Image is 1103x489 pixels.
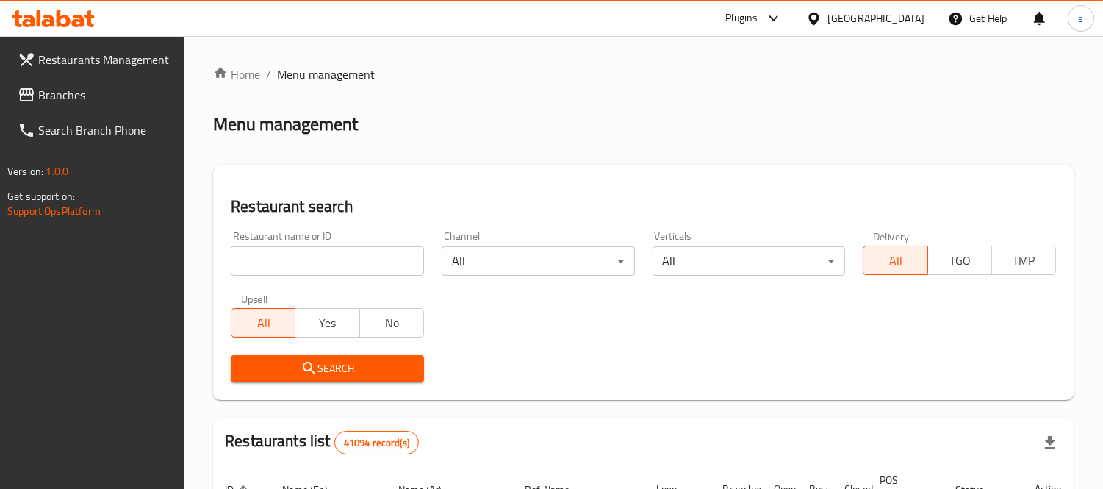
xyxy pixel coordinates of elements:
nav: breadcrumb [213,65,1074,83]
button: All [231,308,295,338]
div: All [442,246,635,276]
li: / [266,65,271,83]
span: Search Branch Phone [38,121,173,139]
span: Restaurants Management [38,51,173,68]
button: TMP [991,246,1056,275]
button: All [863,246,927,275]
h2: Restaurant search [231,196,1056,218]
span: s [1078,10,1083,26]
button: Search [231,355,424,382]
button: Yes [295,308,359,338]
span: TMP [998,250,1050,271]
span: 1.0.0 [46,162,68,181]
span: Get support on: [7,187,75,206]
div: Export file [1032,425,1068,460]
a: Restaurants Management [6,42,184,77]
span: Yes [301,313,353,334]
span: Menu management [277,65,375,83]
div: [GEOGRAPHIC_DATA] [827,10,924,26]
h2: Menu management [213,113,358,136]
span: Search [242,360,412,378]
div: Total records count [334,431,419,454]
span: Version: [7,162,43,181]
button: No [359,308,424,338]
a: Support.OpsPlatform [7,201,101,221]
span: TGO [934,250,986,271]
span: No [366,313,418,334]
span: All [237,313,290,334]
input: Search for restaurant name or ID.. [231,246,424,276]
button: TGO [927,246,992,275]
a: Search Branch Phone [6,113,184,148]
div: All [653,246,846,276]
span: 41094 record(s) [335,436,418,450]
label: Delivery [873,231,910,241]
a: Branches [6,77,184,113]
a: Home [213,65,260,83]
div: Plugins [725,10,758,27]
label: Upsell [241,293,268,304]
h2: Restaurants list [225,430,419,454]
span: Branches [38,86,173,104]
span: All [869,250,921,271]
